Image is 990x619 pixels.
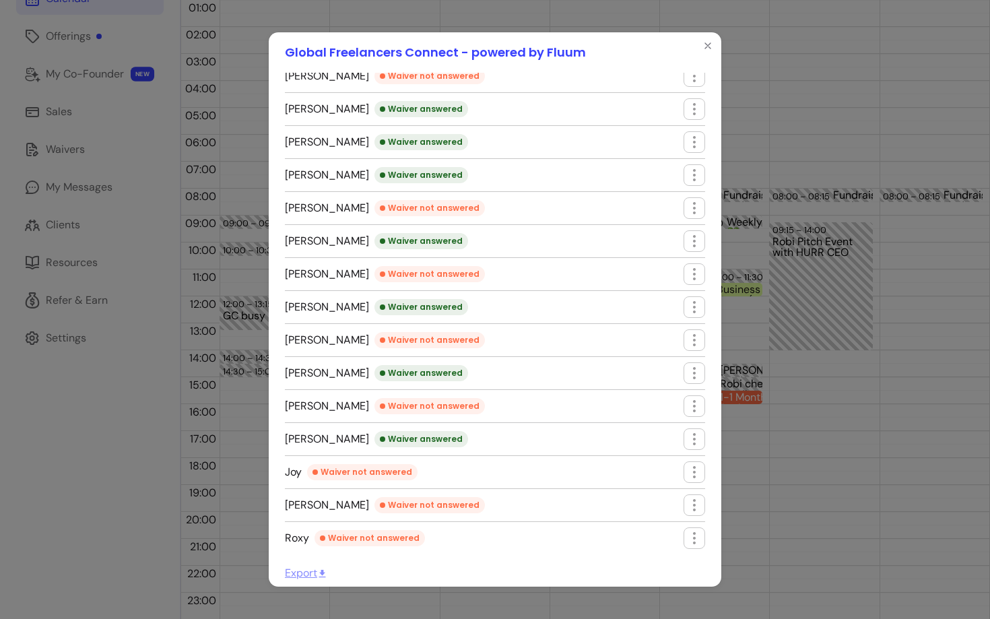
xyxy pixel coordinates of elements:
div: Waiver not answered [374,332,485,348]
span: [PERSON_NAME] [285,68,485,84]
span: Roxy [285,530,425,546]
div: Waiver not answered [374,200,485,216]
span: Joy [285,464,418,480]
div: Waiver answered [374,365,468,381]
div: Waiver not answered [374,497,485,513]
span: Export [285,566,327,580]
div: Waiver answered [374,299,468,315]
div: Waiver not answered [307,464,418,480]
div: Waiver answered [374,233,468,249]
span: [PERSON_NAME] [285,233,468,249]
div: Waiver not answered [374,398,485,414]
span: [PERSON_NAME] [285,497,485,513]
h1: Global Freelancers Connect - powered by Fluum [285,43,586,62]
div: Waiver answered [374,167,468,183]
span: [PERSON_NAME] [285,167,468,183]
div: Waiver not answered [374,266,485,282]
span: [PERSON_NAME] [285,299,468,315]
div: Waiver not answered [315,530,425,546]
div: Waiver not answered [374,68,485,84]
span: [PERSON_NAME] [285,266,485,282]
span: [PERSON_NAME] [285,134,468,150]
span: [PERSON_NAME] [285,200,485,216]
span: [PERSON_NAME] [285,431,468,447]
div: Waiver answered [374,431,468,447]
span: [PERSON_NAME] [285,101,468,117]
span: [PERSON_NAME] [285,398,485,414]
div: Waiver answered [374,101,468,117]
button: Close [697,35,719,57]
span: [PERSON_NAME] [285,332,485,348]
span: [PERSON_NAME] [285,365,468,381]
div: Waiver answered [374,134,468,150]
